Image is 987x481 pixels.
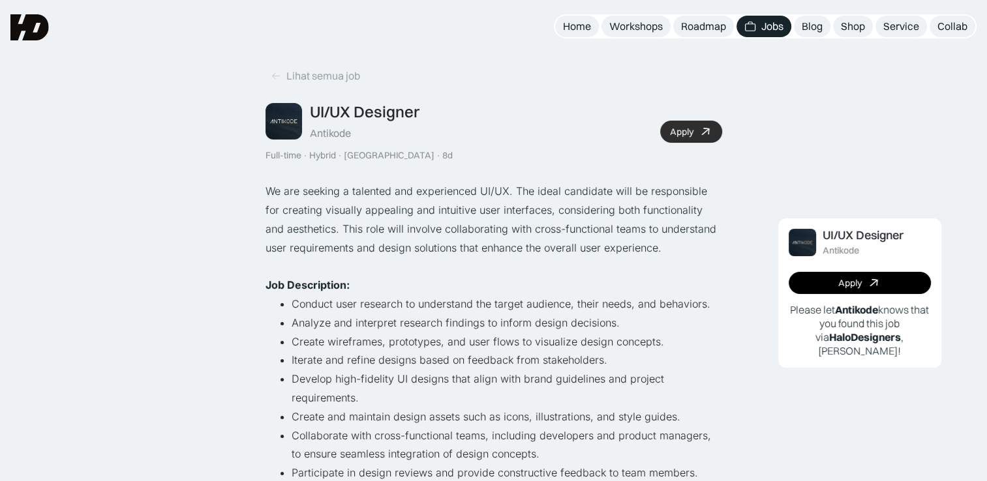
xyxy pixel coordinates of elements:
a: Collab [930,16,975,37]
div: Shop [841,20,865,33]
li: Iterate and refine designs based on feedback from stakeholders. [292,351,722,370]
div: Apply [838,278,862,289]
div: UI/UX Designer [310,102,419,121]
p: We are seeking a talented and experienced UI/UX. The ideal candidate will be responsible for crea... [266,182,722,257]
img: Job Image [266,103,302,139]
div: Blog [802,20,823,33]
li: Create wireframes, prototypes, and user flows to visualize design concepts. [292,332,722,351]
div: Workshops [609,20,663,33]
div: UI/UX Designer [823,229,903,242]
li: Collaborate with cross-functional teams, including developers and product managers, to ensure sea... [292,426,722,464]
li: Create and maintain design assets such as icons, illustrations, and style guides. [292,407,722,426]
a: Service [875,16,927,37]
div: · [303,150,308,161]
div: Service [883,20,919,33]
img: Job Image [789,229,816,256]
a: Blog [794,16,830,37]
a: Apply [660,121,722,143]
div: Roadmap [681,20,726,33]
a: Jobs [736,16,791,37]
div: Antikode [310,126,351,140]
a: Roadmap [673,16,734,37]
a: Apply [789,272,931,294]
li: Analyze and interpret research findings to inform design decisions. [292,313,722,332]
strong: Job Description: [266,278,350,291]
p: Please let knows that you found this job via , [PERSON_NAME]! [789,303,931,357]
div: [GEOGRAPHIC_DATA] [344,150,434,161]
div: Jobs [761,20,783,33]
div: Antikode [823,245,859,256]
div: Apply [670,126,693,138]
div: Home [563,20,591,33]
a: Shop [833,16,873,37]
div: · [436,150,441,161]
div: 8d [442,150,453,161]
p: ‍ [266,257,722,276]
div: Full-time [266,150,301,161]
li: Develop high-fidelity UI designs that align with brand guidelines and project requirements. [292,370,722,407]
div: · [337,150,342,161]
b: HaloDesigners [829,330,901,343]
a: Lihat semua job [266,65,365,87]
a: Home [555,16,599,37]
div: Hybrid [309,150,336,161]
a: Workshops [601,16,671,37]
div: Lihat semua job [286,69,360,83]
div: Collab [937,20,967,33]
li: Conduct user research to understand the target audience, their needs, and behaviors. [292,295,722,313]
b: Antikode [835,303,878,316]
